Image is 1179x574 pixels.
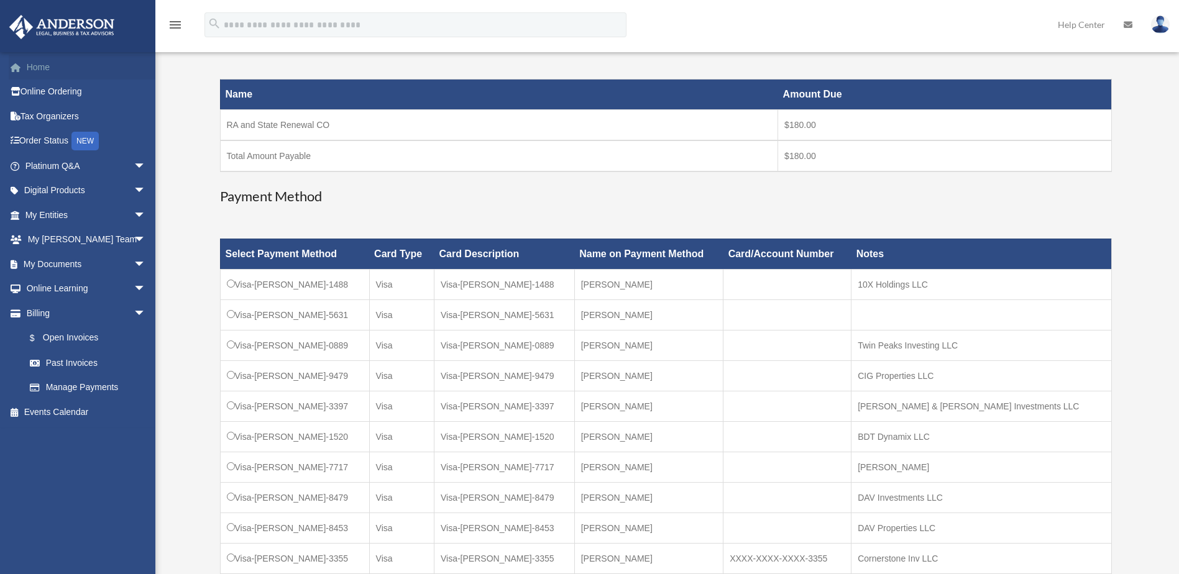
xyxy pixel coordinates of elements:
[369,512,434,543] td: Visa
[168,17,183,32] i: menu
[9,252,165,276] a: My Documentsarrow_drop_down
[71,132,99,150] div: NEW
[851,452,1111,482] td: [PERSON_NAME]
[134,227,158,253] span: arrow_drop_down
[434,543,574,573] td: Visa-[PERSON_NAME]-3355
[9,80,165,104] a: Online Ordering
[134,203,158,228] span: arrow_drop_down
[9,178,165,203] a: Digital Productsarrow_drop_down
[851,391,1111,421] td: [PERSON_NAME] & [PERSON_NAME] Investments LLC
[220,299,369,330] td: Visa-[PERSON_NAME]-5631
[574,299,723,330] td: [PERSON_NAME]
[851,421,1111,452] td: BDT Dynamix LLC
[134,276,158,302] span: arrow_drop_down
[9,153,165,178] a: Platinum Q&Aarrow_drop_down
[9,104,165,129] a: Tax Organizers
[434,330,574,360] td: Visa-[PERSON_NAME]-0889
[220,140,778,171] td: Total Amount Payable
[220,187,1112,206] h3: Payment Method
[17,375,158,400] a: Manage Payments
[369,299,434,330] td: Visa
[434,360,574,391] td: Visa-[PERSON_NAME]-9479
[369,330,434,360] td: Visa
[220,239,369,269] th: Select Payment Method
[208,17,221,30] i: search
[723,239,851,269] th: Card/Account Number
[9,129,165,154] a: Order StatusNEW
[220,482,369,512] td: Visa-[PERSON_NAME]-8479
[9,301,158,326] a: Billingarrow_drop_down
[851,512,1111,543] td: DAV Properties LLC
[574,239,723,269] th: Name on Payment Method
[220,421,369,452] td: Visa-[PERSON_NAME]-1520
[574,452,723,482] td: [PERSON_NAME]
[723,543,851,573] td: XXXX-XXXX-XXXX-3355
[434,421,574,452] td: Visa-[PERSON_NAME]-1520
[369,239,434,269] th: Card Type
[9,203,165,227] a: My Entitiesarrow_drop_down
[9,227,165,252] a: My [PERSON_NAME] Teamarrow_drop_down
[17,326,152,351] a: $Open Invoices
[9,399,165,424] a: Events Calendar
[574,482,723,512] td: [PERSON_NAME]
[574,269,723,299] td: [PERSON_NAME]
[434,512,574,543] td: Visa-[PERSON_NAME]-8453
[851,543,1111,573] td: Cornerstone Inv LLC
[6,15,118,39] img: Anderson Advisors Platinum Portal
[220,391,369,421] td: Visa-[PERSON_NAME]-3397
[369,543,434,573] td: Visa
[369,452,434,482] td: Visa
[220,110,778,141] td: RA and State Renewal CO
[851,239,1111,269] th: Notes
[851,269,1111,299] td: 10X Holdings LLC
[434,269,574,299] td: Visa-[PERSON_NAME]-1488
[434,299,574,330] td: Visa-[PERSON_NAME]-5631
[778,140,1111,171] td: $180.00
[574,421,723,452] td: [PERSON_NAME]
[778,80,1111,110] th: Amount Due
[134,153,158,179] span: arrow_drop_down
[574,543,723,573] td: [PERSON_NAME]
[369,482,434,512] td: Visa
[220,269,369,299] td: Visa-[PERSON_NAME]-1488
[9,276,165,301] a: Online Learningarrow_drop_down
[220,512,369,543] td: Visa-[PERSON_NAME]-8453
[1151,16,1170,34] img: User Pic
[17,350,158,375] a: Past Invoices
[220,543,369,573] td: Visa-[PERSON_NAME]-3355
[369,421,434,452] td: Visa
[434,452,574,482] td: Visa-[PERSON_NAME]-7717
[220,360,369,391] td: Visa-[PERSON_NAME]-9479
[134,252,158,277] span: arrow_drop_down
[220,80,778,110] th: Name
[37,330,43,346] span: $
[220,452,369,482] td: Visa-[PERSON_NAME]-7717
[778,110,1111,141] td: $180.00
[168,22,183,32] a: menu
[574,360,723,391] td: [PERSON_NAME]
[434,482,574,512] td: Visa-[PERSON_NAME]-8479
[851,482,1111,512] td: DAV Investments LLC
[434,391,574,421] td: Visa-[PERSON_NAME]-3397
[574,512,723,543] td: [PERSON_NAME]
[220,330,369,360] td: Visa-[PERSON_NAME]-0889
[851,360,1111,391] td: CIG Properties LLC
[134,301,158,326] span: arrow_drop_down
[851,330,1111,360] td: Twin Peaks Investing LLC
[574,330,723,360] td: [PERSON_NAME]
[369,391,434,421] td: Visa
[574,391,723,421] td: [PERSON_NAME]
[134,178,158,204] span: arrow_drop_down
[369,269,434,299] td: Visa
[369,360,434,391] td: Visa
[9,55,165,80] a: Home
[434,239,574,269] th: Card Description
